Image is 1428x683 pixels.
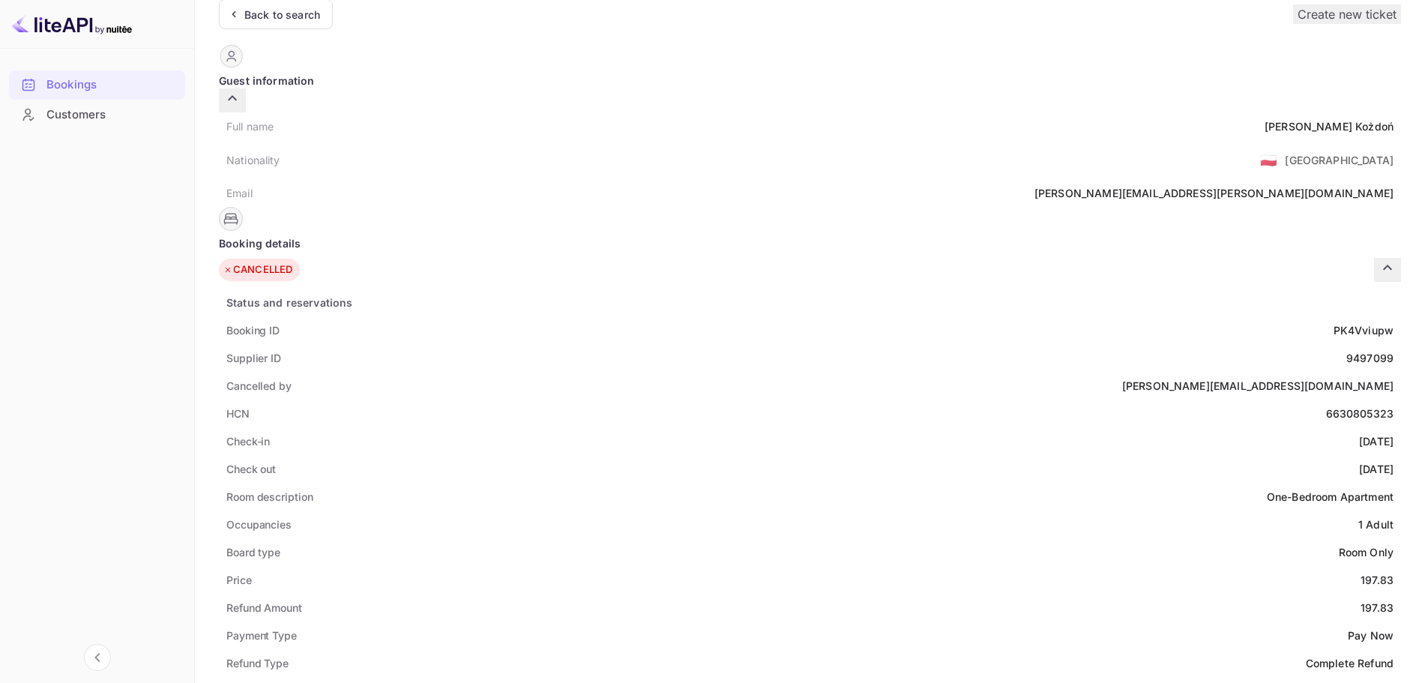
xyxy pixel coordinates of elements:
div: [GEOGRAPHIC_DATA] [1285,152,1394,168]
span: United States [1260,146,1277,173]
div: Board type [226,544,280,560]
div: PK4Vviupw [1334,322,1394,338]
div: Cancelled by [226,378,292,394]
div: One-Bedroom Apartment [1267,489,1394,505]
div: [PERSON_NAME] Kożdoń [1265,118,1394,134]
div: Complete Refund [1306,655,1394,671]
div: Booking ID [226,322,280,338]
div: [PERSON_NAME][EMAIL_ADDRESS][PERSON_NAME][DOMAIN_NAME] [1034,185,1394,201]
div: [DATE] [1359,461,1394,477]
div: HCN [226,406,250,421]
div: Customers [9,100,185,130]
div: CANCELLED [223,262,292,277]
div: Booking details [219,235,1401,251]
a: Customers [9,100,185,128]
div: Payment Type [226,628,297,643]
div: 6630805323 [1326,406,1394,421]
div: Bookings [9,70,185,100]
div: Check-in [226,433,270,449]
div: 9497099 [1346,350,1394,366]
div: 1 Adult [1358,517,1394,532]
div: [DATE] [1359,433,1394,449]
div: Price [226,572,252,588]
div: Pay Now [1348,628,1394,643]
a: Bookings [9,70,185,98]
div: Room Only [1339,544,1394,560]
div: [PERSON_NAME][EMAIL_ADDRESS][DOMAIN_NAME] [1122,378,1394,394]
div: 197.83 [1361,600,1394,616]
div: Refund Amount [226,600,302,616]
div: Bookings [46,76,178,94]
div: Refund Type [226,655,289,671]
img: LiteAPI logo [12,12,132,36]
div: Nationality [226,152,280,168]
div: Back to search [244,7,320,22]
div: Full name [226,118,274,134]
button: Collapse navigation [84,644,111,671]
div: 197.83 [1361,572,1394,588]
div: Guest information [219,73,1401,88]
div: Supplier ID [226,350,281,366]
div: Customers [46,106,178,124]
div: Status and reservations [226,295,352,310]
button: Create new ticket [1293,4,1401,24]
div: Check out [226,461,276,477]
div: Email [226,185,253,201]
div: Occupancies [226,517,292,532]
div: Room description [226,489,313,505]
